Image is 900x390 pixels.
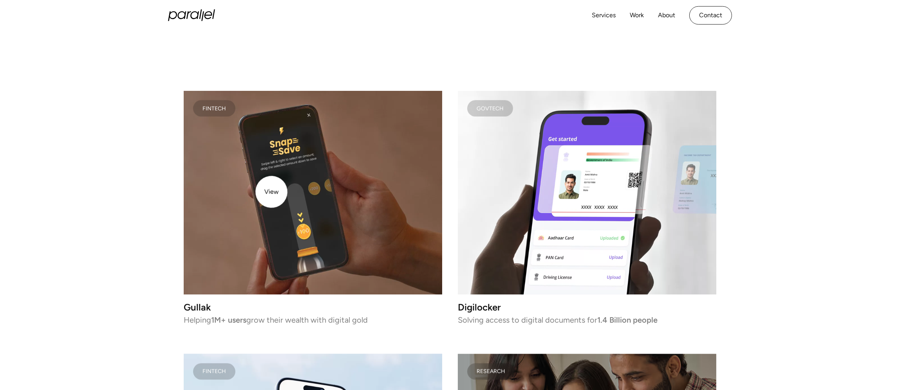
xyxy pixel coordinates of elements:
[458,91,716,323] a: GovtechDigilockerSolving access to digital documents for1.4 Billion people
[184,317,442,322] p: Helping grow their wealth with digital gold
[689,6,732,25] a: Contact
[184,91,442,323] a: FINTECHGullakHelping1M+ usersgrow their wealth with digital gold
[211,315,246,325] strong: 1M+ users
[658,10,675,21] a: About
[184,304,442,311] h3: Gullak
[458,317,716,322] p: Solving access to digital documents for
[477,107,504,110] div: Govtech
[168,9,215,21] a: home
[630,10,644,21] a: Work
[458,304,716,312] h3: Digilocker
[202,370,226,374] div: Fintech
[597,315,658,325] strong: 1.4 Billion people
[202,107,226,110] div: FINTECH
[592,10,616,21] a: Services
[477,370,505,374] div: Research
